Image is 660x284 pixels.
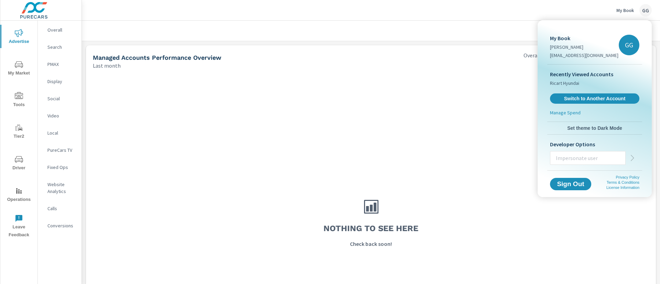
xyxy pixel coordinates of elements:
p: My Book [550,34,618,42]
p: [EMAIL_ADDRESS][DOMAIN_NAME] [550,52,618,59]
span: Set theme to Dark Mode [550,125,639,131]
div: GG [619,35,639,55]
a: License Information [606,185,639,190]
p: Recently Viewed Accounts [550,70,639,78]
button: Sign Out [550,178,591,190]
a: Privacy Policy [616,175,639,179]
a: Manage Spend [547,109,642,119]
p: Developer Options [550,140,639,148]
p: Manage Spend [550,109,581,116]
a: Terms & Conditions [607,180,639,184]
button: Set theme to Dark Mode [547,122,642,134]
p: [PERSON_NAME] [550,44,618,50]
span: Switch to Another Account [554,95,636,102]
span: Ricart Hyundai [550,80,579,87]
span: Sign Out [555,181,586,187]
a: Switch to Another Account [550,93,639,104]
input: Impersonate user [550,149,625,167]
